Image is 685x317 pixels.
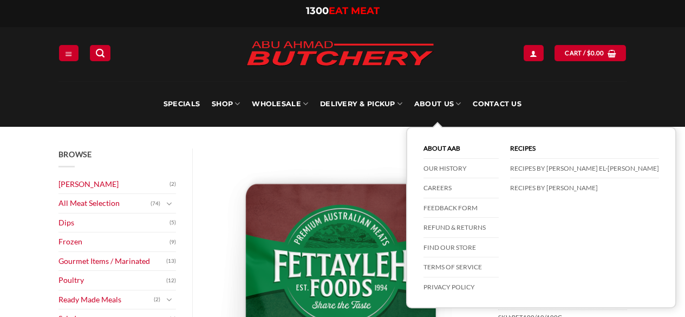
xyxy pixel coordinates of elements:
a: Specials [164,81,200,127]
a: Privacy Policy [423,277,499,297]
span: (5) [169,215,176,231]
a: Recipes [510,139,659,159]
button: Toggle [163,198,176,210]
span: Cart / [565,48,604,58]
img: Abu Ahmad Butchery [237,34,443,75]
a: About AAB [423,139,499,159]
button: Toggle [163,294,176,306]
span: (9) [169,234,176,250]
span: $ [587,48,591,58]
span: Browse [58,150,92,159]
a: Poultry [58,271,167,290]
a: Ready Made Meals [58,290,154,309]
a: View cart [554,45,626,61]
a: Feedback Form [423,198,499,218]
a: Our History [423,159,499,179]
span: (74) [151,196,160,212]
a: Careers [423,178,499,198]
a: Search [90,45,110,61]
a: Login [524,45,543,61]
a: Terms of Service [423,257,499,277]
span: (2) [169,176,176,192]
a: About Us [414,81,461,127]
a: Dips [58,214,170,232]
a: Menu [59,45,79,61]
span: EAT MEAT [329,5,380,17]
a: Recipes by [PERSON_NAME] El-[PERSON_NAME] [510,159,659,179]
a: [PERSON_NAME] [58,175,170,194]
iframe: chat widget [640,274,674,306]
bdi: 0.00 [587,49,604,56]
a: Gourmet Items / Marinated [58,252,167,271]
a: Wholesale [252,81,308,127]
a: Find our store [423,238,499,258]
span: (13) [166,253,176,269]
a: All Meat Selection [58,194,151,213]
a: Frozen [58,232,170,251]
a: Delivery & Pickup [320,81,402,127]
span: 1300 [306,5,329,17]
a: 1300EAT MEAT [306,5,380,17]
span: (12) [166,273,176,289]
a: SHOP [212,81,240,127]
a: Refund & Returns [423,218,499,238]
a: Recipes by [PERSON_NAME] [510,178,659,198]
span: (2) [154,292,160,308]
a: Contact Us [473,81,521,127]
